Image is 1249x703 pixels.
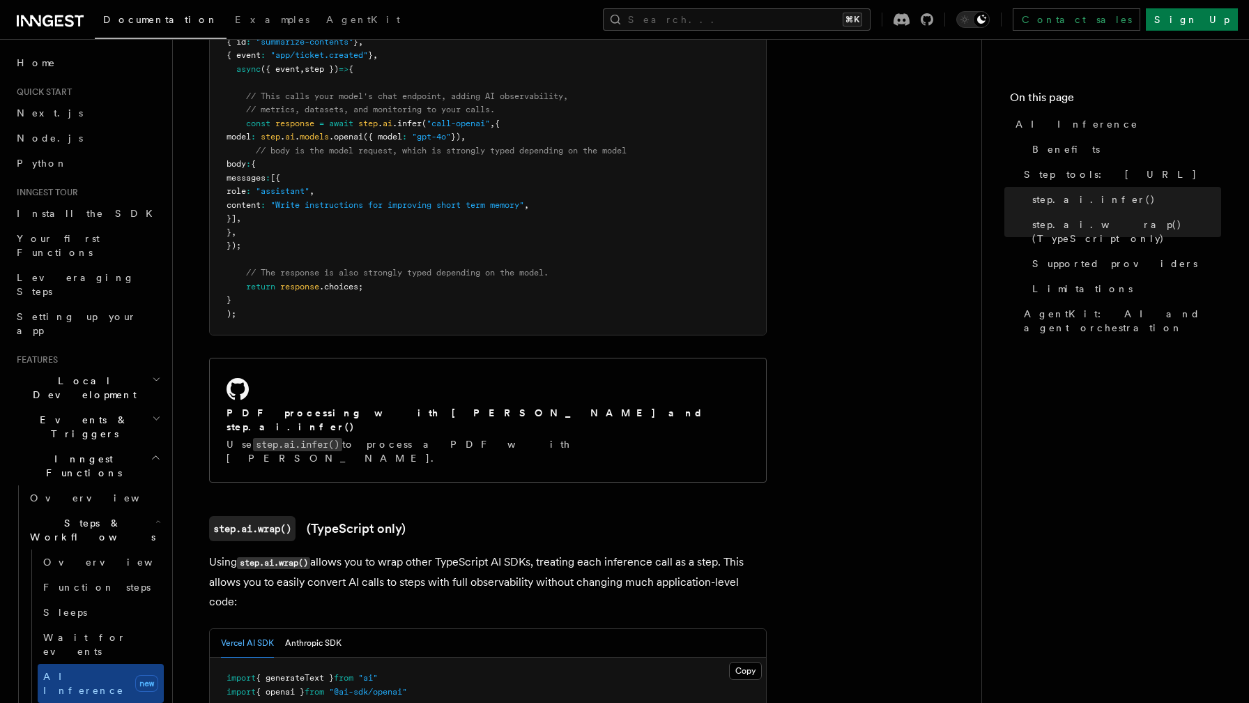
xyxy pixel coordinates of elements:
[1024,307,1221,335] span: AgentKit: AI and agent orchestration
[280,282,319,292] span: response
[1010,112,1221,137] a: AI Inference
[17,107,83,119] span: Next.js
[329,132,363,142] span: .openai
[227,406,749,434] h2: PDF processing with [PERSON_NAME] and step.ai.infer()
[11,452,151,480] span: Inngest Functions
[363,132,402,142] span: ({ model
[1032,192,1156,206] span: step.ai.infer()
[227,4,318,38] a: Examples
[235,14,309,25] span: Examples
[11,304,164,343] a: Setting up your app
[43,671,124,696] span: AI Inference
[227,200,261,210] span: content
[261,132,280,142] span: step
[1032,282,1133,296] span: Limitations
[300,64,305,74] span: ,
[603,8,871,31] button: Search...⌘K
[358,119,378,128] span: step
[246,37,251,47] span: :
[318,4,408,38] a: AgentKit
[295,132,300,142] span: .
[11,374,152,402] span: Local Development
[373,50,378,60] span: ,
[1146,8,1238,31] a: Sign Up
[43,582,151,593] span: Function steps
[227,37,246,47] span: { id
[227,227,231,237] span: }
[309,186,314,196] span: ,
[261,50,266,60] span: :
[270,173,280,183] span: [{
[256,687,305,697] span: { openai }
[30,492,174,504] span: Overview
[17,311,137,336] span: Setting up your app
[17,133,83,144] span: Node.js
[1024,167,1197,181] span: Step tools: [URL]
[1032,142,1100,156] span: Benefits
[1027,137,1221,162] a: Benefits
[1018,162,1221,187] a: Step tools: [URL]
[305,64,339,74] span: step })
[209,358,767,483] a: PDF processing with [PERSON_NAME] and step.ai.infer()Usestep.ai.infer()to process a PDF with [PER...
[236,213,241,223] span: ,
[11,226,164,265] a: Your first Functions
[209,552,767,612] p: Using allows you to wrap other TypeScript AI SDKs, treating each inference call as a step. This a...
[24,511,164,550] button: Steps & Workflows
[334,673,353,683] span: from
[285,629,342,658] button: Anthropic SDK
[843,13,862,27] kbd: ⌘K
[261,64,300,74] span: ({ event
[256,146,627,156] span: // body is the model request, which is strongly typed depending on the model
[17,56,56,70] span: Home
[1016,117,1138,131] span: AI Inference
[956,11,990,28] button: Toggle dark mode
[227,687,256,697] span: import
[246,119,270,128] span: const
[38,600,164,625] a: Sleeps
[17,233,100,258] span: Your first Functions
[11,151,164,176] a: Python
[246,282,275,292] span: return
[461,132,466,142] span: ,
[11,354,58,365] span: Features
[246,105,495,114] span: // metrics, datasets, and monitoring to your calls.
[227,132,251,142] span: model
[1032,257,1197,271] span: Supported providers
[227,241,241,250] span: });
[227,309,236,319] span: );
[353,37,358,47] span: }
[17,208,161,219] span: Install the SDK
[392,119,422,128] span: .infer
[383,119,392,128] span: ai
[43,607,87,618] span: Sleeps
[24,485,164,511] a: Overview
[11,446,164,485] button: Inngest Functions
[231,227,236,237] span: ,
[227,159,246,169] span: body
[95,4,227,39] a: Documentation
[246,91,568,101] span: // This calls your model's chat endpoint, adding AI observability,
[270,50,368,60] span: "app/ticket.created"
[251,132,256,142] span: :
[17,272,135,297] span: Leveraging Steps
[348,64,353,74] span: {
[1013,8,1140,31] a: Contact sales
[253,438,342,451] code: step.ai.infer()
[427,119,490,128] span: "call-openai"
[368,50,373,60] span: }
[38,664,164,703] a: AI Inferencenew
[412,132,451,142] span: "gpt-4o"
[43,557,187,568] span: Overview
[256,673,334,683] span: { generateText }
[490,119,495,128] span: ,
[451,132,461,142] span: })
[38,550,164,575] a: Overview
[326,14,400,25] span: AgentKit
[285,132,295,142] span: ai
[319,119,324,128] span: =
[227,173,266,183] span: messages
[43,632,126,657] span: Wait for events
[38,575,164,600] a: Function steps
[227,213,236,223] span: }]
[227,437,749,465] p: Use to process a PDF with [PERSON_NAME].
